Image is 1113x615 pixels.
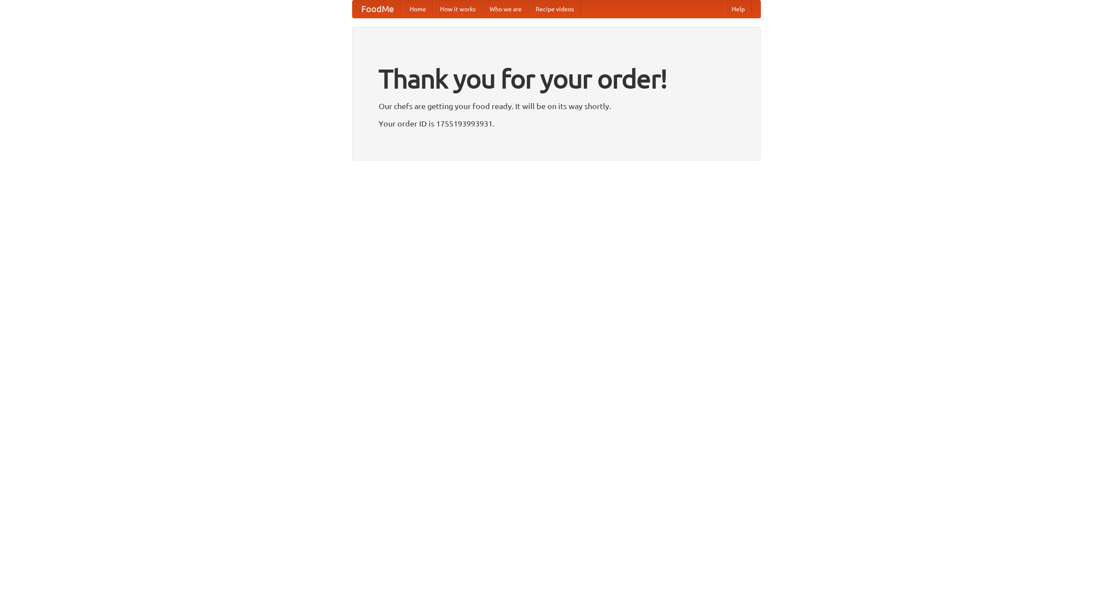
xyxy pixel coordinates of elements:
a: Help [725,0,752,18]
a: How it works [433,0,483,18]
a: Recipe videos [529,0,581,18]
a: Who we are [483,0,529,18]
p: Your order ID is 1755193993931. [379,117,734,130]
a: Home [403,0,433,18]
h1: Thank you for your order! [379,58,734,100]
p: Our chefs are getting your food ready. It will be on its way shortly. [379,100,734,113]
a: FoodMe [353,0,403,18]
